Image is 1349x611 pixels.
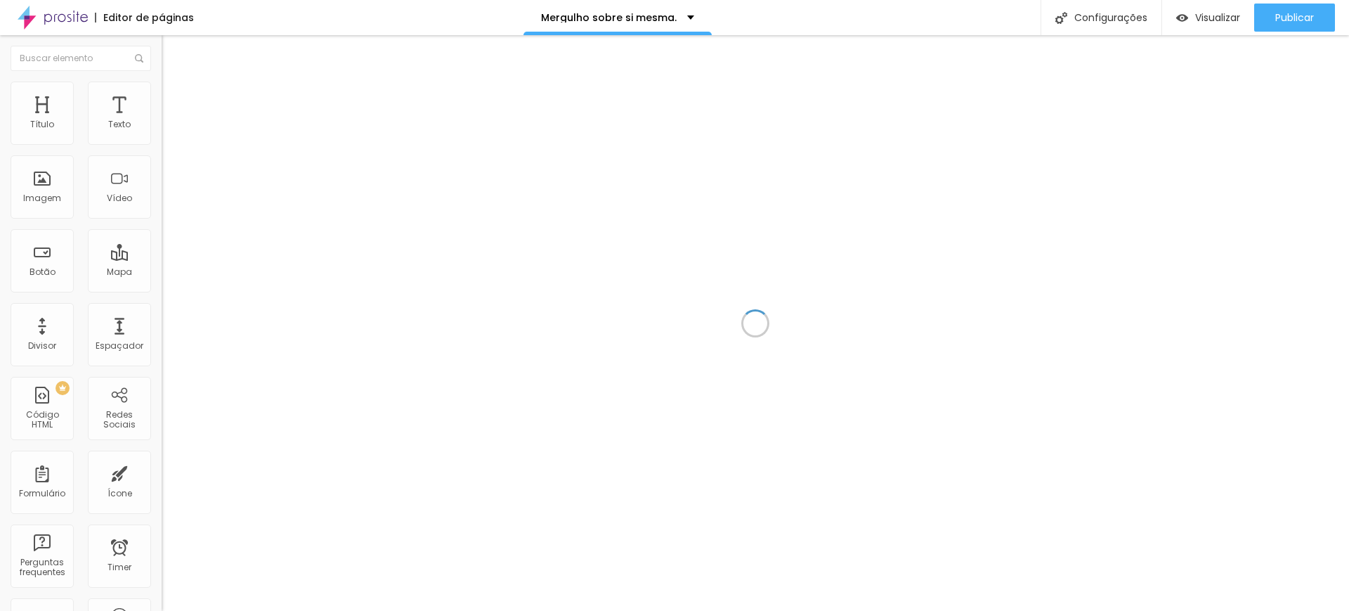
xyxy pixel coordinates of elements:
img: view-1.svg [1176,12,1188,24]
div: Divisor [28,341,56,351]
div: Timer [107,562,131,572]
div: Editor de páginas [95,13,194,22]
img: Icone [1055,12,1067,24]
span: Publicar [1275,12,1314,23]
div: Título [30,120,54,129]
button: Publicar [1254,4,1335,32]
p: Mergulho sobre si mesma. [541,13,677,22]
div: Código HTML [14,410,70,430]
div: Vídeo [107,193,132,203]
div: Ícone [107,489,132,499]
div: Botão [30,267,56,277]
button: Visualizar [1162,4,1254,32]
img: Icone [135,54,143,63]
div: Mapa [107,267,132,277]
input: Buscar elemento [11,46,151,71]
span: Visualizar [1195,12,1240,23]
div: Perguntas frequentes [14,558,70,578]
div: Formulário [19,489,65,499]
div: Redes Sociais [91,410,147,430]
div: Texto [108,120,131,129]
div: Espaçador [96,341,143,351]
div: Imagem [23,193,61,203]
